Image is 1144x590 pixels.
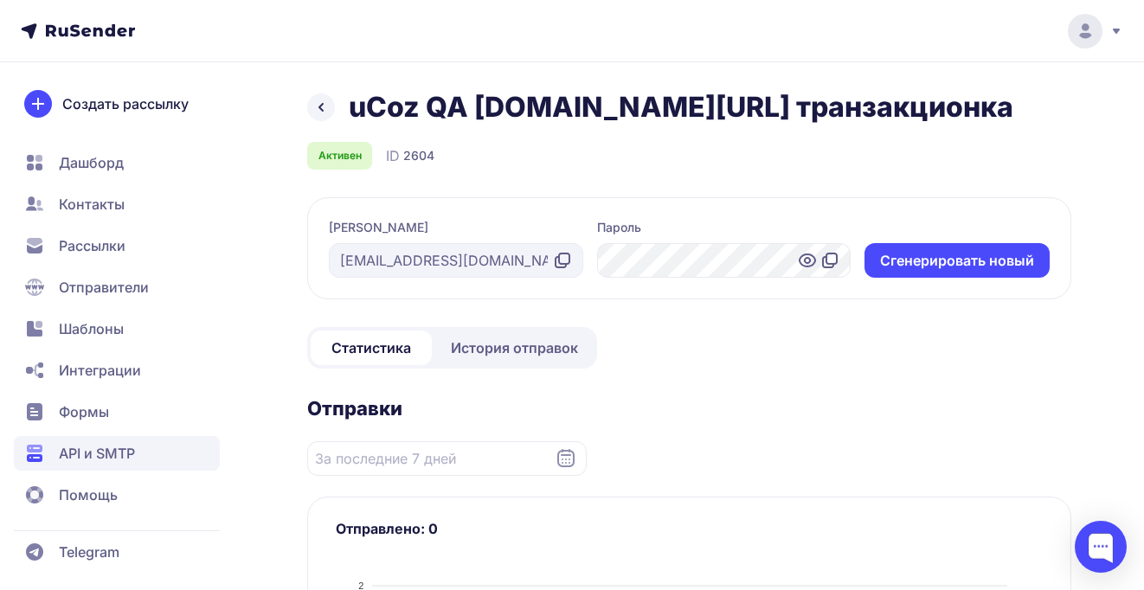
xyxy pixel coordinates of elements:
[59,235,125,256] span: Рассылки
[311,330,432,365] a: Статистика
[597,219,641,236] label: Пароль
[307,441,587,476] input: Datepicker input
[318,149,362,163] span: Активен
[59,443,135,464] span: API и SMTP
[336,518,1043,539] h3: Отправлено: 0
[59,542,119,562] span: Telegram
[307,396,1071,420] h2: Отправки
[331,337,411,358] span: Статистика
[329,219,428,236] label: [PERSON_NAME]
[403,147,434,164] span: 2604
[59,318,124,339] span: Шаблоны
[349,90,1013,125] h1: uCoz QA [DOMAIN_NAME][URL] транзакционка
[59,484,118,505] span: Помощь
[435,330,594,365] a: История отправок
[59,194,125,215] span: Контакты
[386,145,434,166] div: ID
[14,535,220,569] a: Telegram
[59,277,149,298] span: Отправители
[451,337,578,358] span: История отправок
[864,243,1050,278] button: Cгенерировать новый
[59,152,124,173] span: Дашборд
[59,360,141,381] span: Интеграции
[62,93,189,114] span: Создать рассылку
[59,401,109,422] span: Формы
